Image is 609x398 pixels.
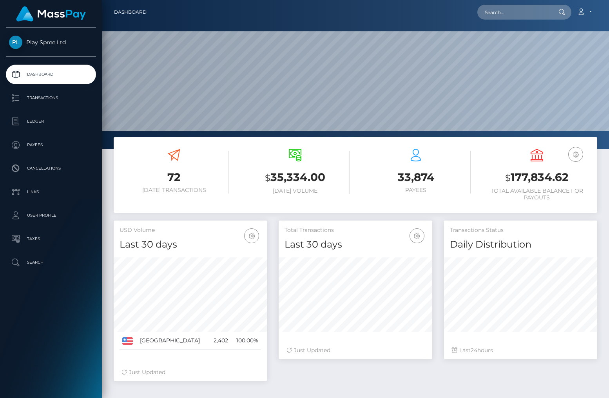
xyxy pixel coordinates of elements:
[6,135,96,155] a: Payees
[6,65,96,84] a: Dashboard
[286,346,424,355] div: Just Updated
[9,163,93,174] p: Cancellations
[6,88,96,108] a: Transactions
[285,238,426,251] h4: Last 30 days
[6,182,96,202] a: Links
[231,332,261,350] td: 100.00%
[9,92,93,104] p: Transactions
[361,170,471,185] h3: 33,874
[450,226,591,234] h5: Transactions Status
[505,172,511,183] small: $
[9,257,93,268] p: Search
[482,170,592,186] h3: 177,834.62
[241,170,350,186] h3: 35,334.00
[361,187,471,194] h6: Payees
[209,332,231,350] td: 2,402
[6,39,96,46] span: Play Spree Ltd
[450,238,591,251] h4: Daily Distribution
[482,188,592,201] h6: Total Available Balance for Payouts
[477,5,551,20] input: Search...
[6,229,96,249] a: Taxes
[6,112,96,131] a: Ledger
[120,226,261,234] h5: USD Volume
[137,332,209,350] td: [GEOGRAPHIC_DATA]
[9,186,93,198] p: Links
[114,4,147,20] a: Dashboard
[6,206,96,225] a: User Profile
[265,172,270,183] small: $
[120,238,261,251] h4: Last 30 days
[241,188,350,194] h6: [DATE] Volume
[9,69,93,80] p: Dashboard
[285,226,426,234] h5: Total Transactions
[471,347,477,354] span: 24
[9,139,93,151] p: Payees
[121,368,259,376] div: Just Updated
[16,6,86,22] img: MassPay Logo
[6,159,96,178] a: Cancellations
[9,36,22,49] img: Play Spree Ltd
[6,253,96,272] a: Search
[9,233,93,245] p: Taxes
[120,187,229,194] h6: [DATE] Transactions
[9,210,93,221] p: User Profile
[120,170,229,185] h3: 72
[452,346,589,355] div: Last hours
[122,337,133,344] img: US.png
[9,116,93,127] p: Ledger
